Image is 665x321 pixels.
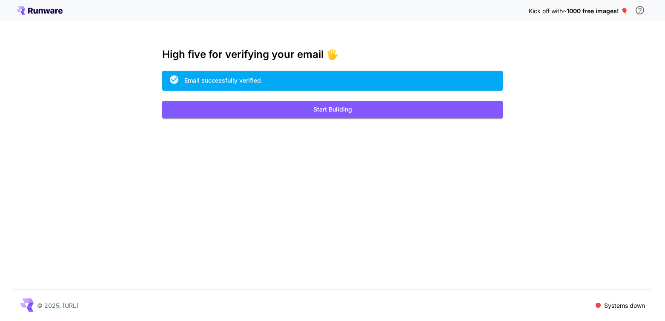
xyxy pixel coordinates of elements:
[162,101,503,118] button: Start Building
[631,2,648,19] button: In order to qualify for free credit, you need to sign up with a business email address and click ...
[184,76,263,85] div: Email successfully verified.
[563,7,628,14] span: ~1000 free images! 🎈
[529,7,563,14] span: Kick off with
[37,301,78,310] p: © 2025, [URL]
[162,49,503,60] h3: High five for verifying your email 🖐️
[604,301,645,310] p: Systems down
